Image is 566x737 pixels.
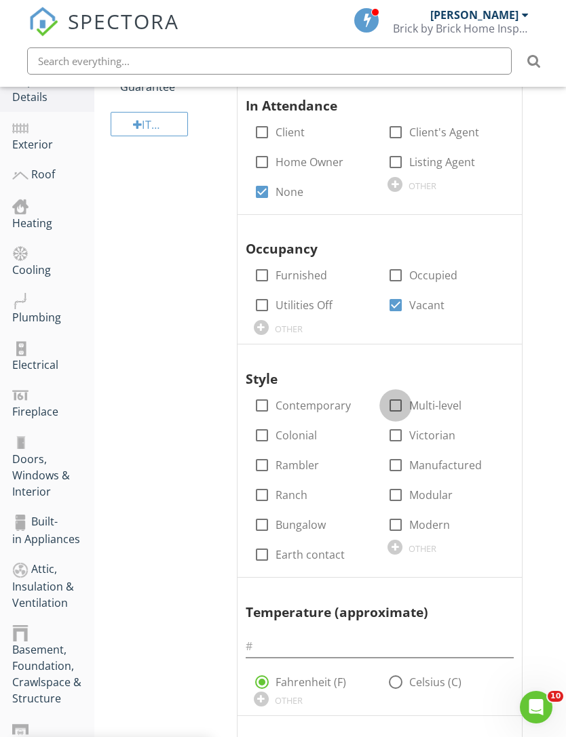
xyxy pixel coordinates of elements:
[276,548,345,561] label: Earth contact
[276,298,333,312] label: Utilities Off
[276,518,326,532] label: Bungalow
[29,7,58,37] img: The Best Home Inspection Software - Spectora
[409,543,436,554] div: OTHER
[276,488,307,502] label: Ranch
[548,691,563,702] span: 10
[409,518,450,532] label: Modern
[12,561,94,611] div: Attic, Insulation & Ventilation
[276,675,346,689] label: Fahrenheit (F)
[12,292,94,325] div: Plumbing
[246,220,500,260] div: Occupancy
[409,458,482,472] label: Manufactured
[12,386,94,420] div: Fireplace
[276,185,303,199] label: None
[393,22,529,35] div: Brick by Brick Home Inspections, LLC
[275,323,303,334] div: OTHER
[12,119,94,153] div: Exterior
[430,8,518,22] div: [PERSON_NAME]
[12,513,94,547] div: Built-in Appliances
[12,339,94,373] div: Electrical
[246,350,500,389] div: Style
[276,399,351,412] label: Contemporary
[12,166,94,184] div: Roof
[276,155,343,169] label: Home Owner
[409,180,436,191] div: OTHER
[520,691,552,723] iframe: Intercom live chat
[409,429,455,442] label: Victorian
[409,298,445,312] label: Vacant
[12,433,94,500] div: Doors, Windows & Interior
[276,429,317,442] label: Colonial
[246,635,514,658] input: #
[29,18,179,47] a: SPECTORA
[276,125,305,139] label: Client
[409,399,461,412] label: Multi-level
[12,245,94,279] div: Cooling
[68,7,179,35] span: SPECTORA
[275,695,303,706] div: OTHER
[409,675,461,689] label: Celsius (C)
[409,488,453,502] label: Modular
[12,624,94,707] div: Basement, Foundation, Crawlspace & Structure
[246,583,500,622] div: Temperature (approximate)
[111,112,188,136] div: Item
[276,458,319,472] label: Rambler
[246,77,500,116] div: In Attendance
[27,47,512,75] input: Search everything...
[409,155,475,169] label: Listing Agent
[12,197,94,231] div: Heating
[276,268,327,282] label: Furnished
[409,268,457,282] label: Occupied
[409,125,479,139] label: Client's Agent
